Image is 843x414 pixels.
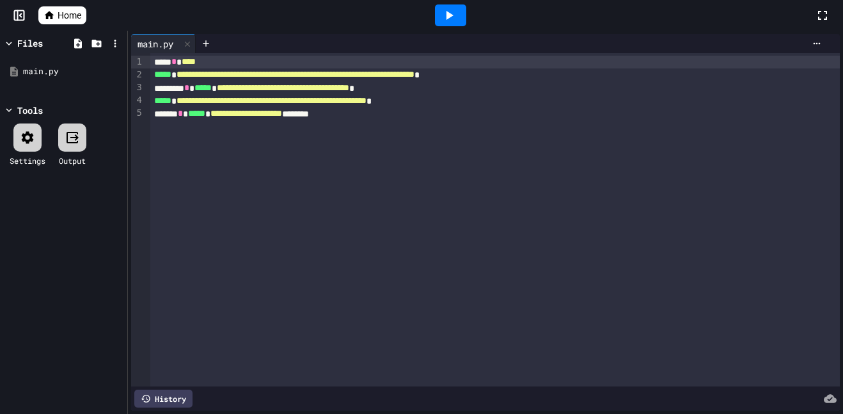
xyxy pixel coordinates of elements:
div: 2 [131,68,144,81]
div: 5 [131,107,144,120]
a: Home [38,6,86,24]
div: History [134,390,193,408]
div: 1 [131,56,144,68]
div: Settings [10,155,45,166]
div: Output [59,155,86,166]
iframe: chat widget [789,363,830,401]
div: main.py [131,34,196,53]
div: Files [17,36,43,50]
div: 3 [131,81,144,94]
iframe: chat widget [737,307,830,362]
div: main.py [131,37,180,51]
span: Home [58,9,81,22]
div: main.py [23,65,123,78]
div: Tools [17,104,43,117]
div: 4 [131,94,144,107]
